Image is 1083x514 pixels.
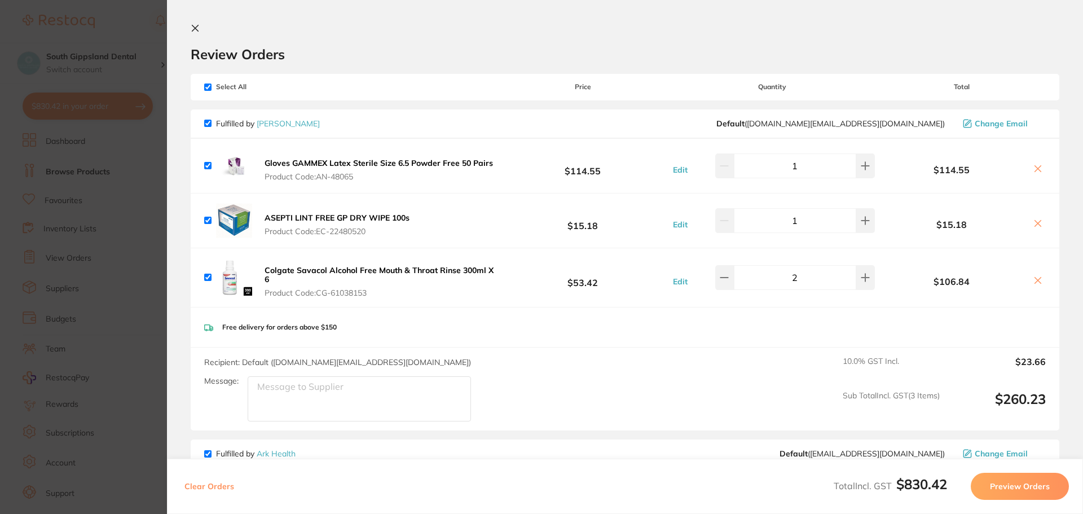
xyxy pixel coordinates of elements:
[878,165,1025,175] b: $114.55
[499,267,667,288] b: $53.42
[261,265,499,298] button: Colgate Savacol Alcohol Free Mouth & Throat Rinse 300ml X 6 Product Code:CG-61038153
[975,119,1028,128] span: Change Email
[216,119,320,128] p: Fulfilled by
[265,227,410,236] span: Product Code: EC-22480520
[975,449,1028,458] span: Change Email
[204,376,239,386] label: Message:
[834,480,947,491] span: Total Incl. GST
[265,213,410,223] b: ASEPTI LINT FREE GP DRY WIPE 100s
[499,83,667,91] span: Price
[191,46,1059,63] h2: Review Orders
[261,213,413,236] button: ASEPTI LINT FREE GP DRY WIPE 100s Product Code:EC-22480520
[222,323,337,331] p: Free delivery for orders above $150
[878,219,1025,230] b: $15.18
[843,357,940,381] span: 10.0 % GST Incl.
[204,357,471,367] span: Recipient: Default ( [DOMAIN_NAME][EMAIL_ADDRESS][DOMAIN_NAME] )
[216,260,252,296] img: NHh6M3pyOA
[216,148,252,184] img: cWl1bnlxNw
[265,158,493,168] b: Gloves GAMMEX Latex Sterile Size 6.5 Powder Free 50 Pairs
[949,391,1046,422] output: $260.23
[265,265,494,284] b: Colgate Savacol Alcohol Free Mouth & Throat Rinse 300ml X 6
[181,473,237,500] button: Clear Orders
[261,158,496,182] button: Gloves GAMMEX Latex Sterile Size 6.5 Powder Free 50 Pairs Product Code:AN-48065
[667,83,878,91] span: Quantity
[780,449,945,458] span: sales@arkhealth.com.au
[265,172,493,181] span: Product Code: AN-48065
[257,449,296,459] a: Ark Health
[949,357,1046,381] output: $23.66
[216,203,252,239] img: MGY2cGlqNQ
[878,83,1046,91] span: Total
[204,83,317,91] span: Select All
[257,118,320,129] a: [PERSON_NAME]
[265,288,495,297] span: Product Code: CG-61038153
[670,165,691,175] button: Edit
[716,119,945,128] span: customer.care@henryschein.com.au
[716,118,745,129] b: Default
[896,476,947,493] b: $830.42
[878,276,1025,287] b: $106.84
[499,210,667,231] b: $15.18
[971,473,1069,500] button: Preview Orders
[780,449,808,459] b: Default
[499,155,667,176] b: $114.55
[959,118,1046,129] button: Change Email
[670,219,691,230] button: Edit
[216,449,296,458] p: Fulfilled by
[959,449,1046,459] button: Change Email
[843,391,940,422] span: Sub Total Incl. GST ( 3 Items)
[670,276,691,287] button: Edit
